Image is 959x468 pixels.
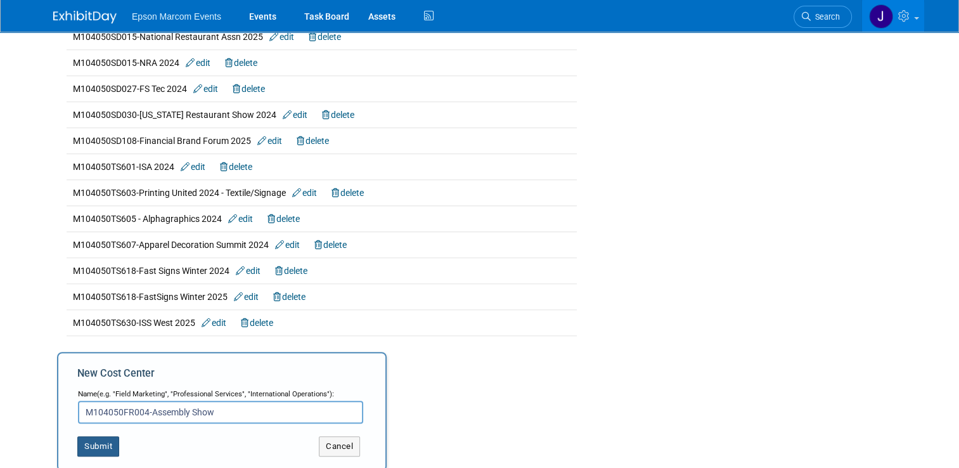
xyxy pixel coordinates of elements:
a: delete [309,32,341,42]
span: M104050SD015-NRA 2024 [73,58,257,68]
a: edit [234,292,259,302]
a: delete [331,188,364,198]
span: M104050TS607-Apparel Decoration Summit 2024 [73,240,347,250]
span: M104050TS618-FastSigns Winter 2025 [73,292,306,302]
a: edit [186,58,210,68]
span: M104050TS630-ISS West 2025 [73,318,273,328]
a: delete [225,58,257,68]
a: edit [275,240,300,250]
div: New Cost Center [77,367,366,389]
a: edit [228,214,253,224]
a: delete [297,136,329,146]
a: delete [241,318,273,328]
a: Search [794,6,852,28]
a: edit [292,188,317,198]
img: Jenny Gowers [869,4,893,29]
button: Cancel [319,436,360,457]
span: M104050TS603-Printing United 2024 - Textile/Signage [73,188,364,198]
a: edit [181,162,205,172]
a: delete [220,162,252,172]
a: edit [269,32,294,42]
span: M104050TS605 - Alphagraphics 2024 [73,214,300,224]
span: M104050SD015-National Restaurant Assn 2025 [73,32,341,42]
a: edit [236,266,261,276]
a: delete [273,292,306,302]
span: M104050SD027-FS Tec 2024 [73,84,265,94]
span: M104050SD108-Financial Brand Forum 2025 [73,136,329,146]
span: Epson Marcom Events [132,11,221,22]
a: delete [233,84,265,94]
a: edit [257,136,282,146]
a: delete [322,110,354,120]
span: M104050TS601-ISA 2024 [73,162,252,172]
a: edit [202,318,226,328]
button: Submit [77,436,119,457]
a: edit [193,84,218,94]
a: delete [275,266,307,276]
span: Search [811,12,840,22]
a: edit [283,110,307,120]
span: M104050TS618-Fast Signs Winter 2024 [73,266,307,276]
span: M104050SD030-[US_STATE] Restaurant Show 2024 [73,110,354,120]
a: delete [314,240,347,250]
div: Name : [78,389,363,401]
a: delete [267,214,300,224]
img: ExhibitDay [53,11,117,23]
span: (e.g. "Field Marketing", "Professional Services", "International Operations") [97,390,332,398]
